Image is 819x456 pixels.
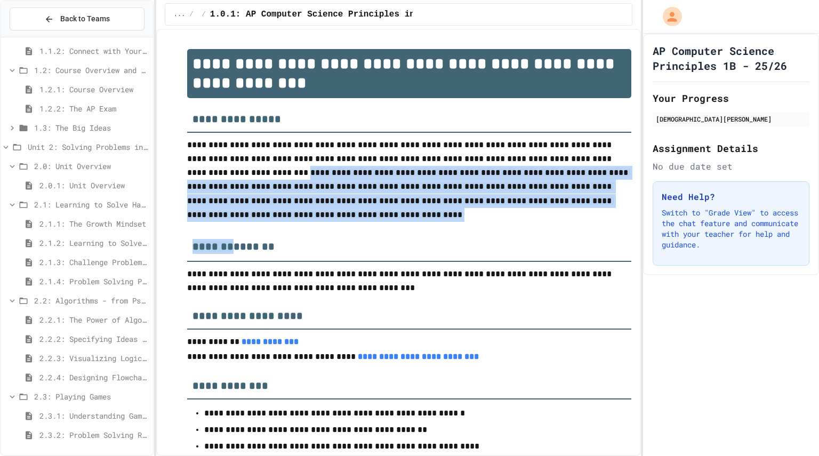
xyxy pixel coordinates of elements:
span: 2.3: Playing Games [34,391,149,402]
span: 2.2.4: Designing Flowcharts [39,372,149,383]
div: No due date set [653,160,809,173]
div: My Account [652,4,685,29]
span: 1.2.2: The AP Exam [39,103,149,114]
span: 2.3.2: Problem Solving Reflection [39,429,149,441]
div: [DEMOGRAPHIC_DATA][PERSON_NAME] [656,114,806,124]
span: 1.2.1: Course Overview [39,84,149,95]
span: Unit 2: Solving Problems in Computer Science [28,141,149,153]
span: 1.0.1: AP Computer Science Principles in Python Course Syllabus [210,8,533,21]
h2: Your Progress [653,91,809,106]
span: Back to Teams [60,13,110,25]
h3: Need Help? [662,190,800,203]
h2: Assignment Details [653,141,809,156]
span: 2.2.1: The Power of Algorithms [39,314,149,325]
span: 2.1: Learning to Solve Hard Problems [34,199,149,210]
span: 2.0: Unit Overview [34,161,149,172]
span: 1.1.2: Connect with Your World [39,45,149,57]
span: 2.1.2: Learning to Solve Hard Problems [39,237,149,249]
h1: AP Computer Science Principles 1B - 25/26 [653,43,809,73]
p: Switch to "Grade View" to access the chat feature and communicate with your teacher for help and ... [662,207,800,250]
span: 2.1.1: The Growth Mindset [39,218,149,229]
span: 2.0.1: Unit Overview [39,180,149,191]
span: / [202,10,206,19]
span: 2.2.2: Specifying Ideas with Pseudocode [39,333,149,345]
span: 2.1.3: Challenge Problem - The Bridge [39,257,149,268]
span: 1.2: Course Overview and the AP Exam [34,65,149,76]
span: 2.1.4: Problem Solving Practice [39,276,149,287]
span: ... [174,10,186,19]
span: 1.3: The Big Ideas [34,122,149,133]
span: 2.3.1: Understanding Games with Flowcharts [39,410,149,421]
span: / [189,10,193,19]
span: 2.2: Algorithms - from Pseudocode to Flowcharts [34,295,149,306]
button: Back to Teams [10,7,144,30]
span: 2.2.3: Visualizing Logic with Flowcharts [39,353,149,364]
